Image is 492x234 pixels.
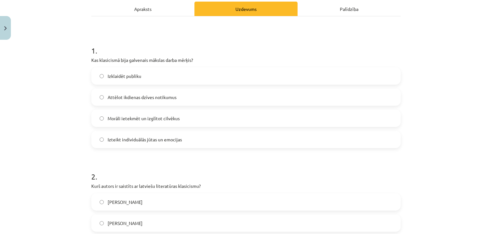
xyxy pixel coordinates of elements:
input: Izteikt individuālās jūtas un emocijas [100,138,104,142]
span: [PERSON_NAME] [108,199,143,205]
div: Palīdzība [298,2,401,16]
span: Attēlot ikdienas dzīves notikumus [108,94,176,101]
img: icon-close-lesson-0947bae3869378f0d4975bcd49f059093ad1ed9edebbc8119c70593378902aed.svg [4,26,7,30]
input: Izklaidēt publiku [100,74,104,78]
p: Kas klasicismā bija galvenais mākslas darba mērķis? [91,57,401,63]
span: [PERSON_NAME] [108,220,143,227]
input: Attēlot ikdienas dzīves notikumus [100,95,104,99]
h1: 1 . [91,35,401,55]
input: [PERSON_NAME] [100,200,104,204]
p: Kurš autors ir saistīts ar latviešu literatūras klasicismu? [91,183,401,189]
div: Apraksts [91,2,194,16]
input: [PERSON_NAME] [100,221,104,225]
span: Izteikt individuālās jūtas un emocijas [108,136,182,143]
span: Morāli ietekmēt un izglītot cilvēkus [108,115,180,122]
input: Morāli ietekmēt un izglītot cilvēkus [100,116,104,121]
h1: 2 . [91,161,401,181]
span: Izklaidēt publiku [108,73,141,79]
div: Uzdevums [194,2,298,16]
